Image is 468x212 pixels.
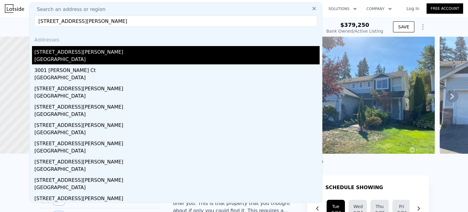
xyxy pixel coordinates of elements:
div: Thu [375,203,384,210]
a: Log In [399,5,427,12]
div: [GEOGRAPHIC_DATA] [34,147,320,156]
div: [STREET_ADDRESS][PERSON_NAME] [34,174,320,184]
div: [STREET_ADDRESS][PERSON_NAME] [34,192,320,202]
button: Company [362,3,397,14]
button: Solutions [324,3,362,14]
span: Search an address or region [32,6,105,13]
span: Active Listing [355,29,383,34]
div: [STREET_ADDRESS][PERSON_NAME] [34,46,320,56]
div: [GEOGRAPHIC_DATA] [34,74,320,83]
button: Show Options [417,21,429,33]
div: [STREET_ADDRESS][PERSON_NAME] [34,138,320,147]
div: Tue [331,203,340,210]
div: Wed [353,203,362,210]
div: [GEOGRAPHIC_DATA] [34,202,320,211]
div: [STREET_ADDRESS][PERSON_NAME] [34,119,320,129]
div: [GEOGRAPHIC_DATA] [34,111,320,119]
h1: SCHEDULE SHOWING [325,184,383,191]
div: [STREET_ADDRESS][PERSON_NAME] [34,83,320,92]
span: $379,250 [340,22,369,28]
div: [GEOGRAPHIC_DATA] [34,56,320,64]
a: Free Account [427,3,463,14]
div: [STREET_ADDRESS][PERSON_NAME] [34,156,320,166]
div: [GEOGRAPHIC_DATA] [34,129,320,138]
span: Bank Owned / [326,29,355,34]
img: Sale: 169748256 Parcel: 100770722 [279,37,435,154]
input: Enter an address, city, region, neighborhood or zip code [34,16,317,27]
div: [GEOGRAPHIC_DATA] [34,184,320,192]
div: [GEOGRAPHIC_DATA] [34,166,320,174]
div: Fri [397,203,406,210]
div: [STREET_ADDRESS][PERSON_NAME] [34,101,320,111]
button: SAVE [393,21,414,32]
div: 3001 [PERSON_NAME] Ct [34,64,320,74]
img: Lotside [5,4,24,13]
div: [GEOGRAPHIC_DATA] [34,92,320,101]
div: Addresses [32,31,320,46]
